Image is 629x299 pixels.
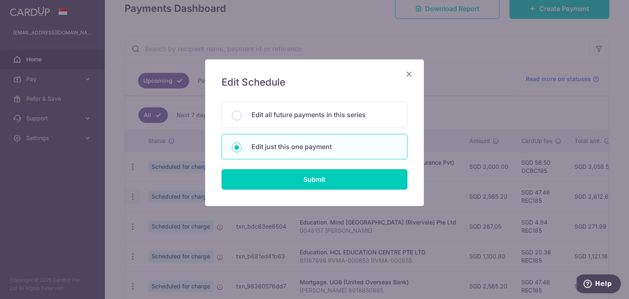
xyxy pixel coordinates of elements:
h5: Edit Schedule [222,76,407,89]
input: Submit [222,169,407,190]
p: Edit all future payments in this series [251,110,397,120]
p: Edit just this one payment [251,142,397,152]
button: Close [404,69,414,79]
iframe: Opens a widget where you can find more information [577,274,621,295]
